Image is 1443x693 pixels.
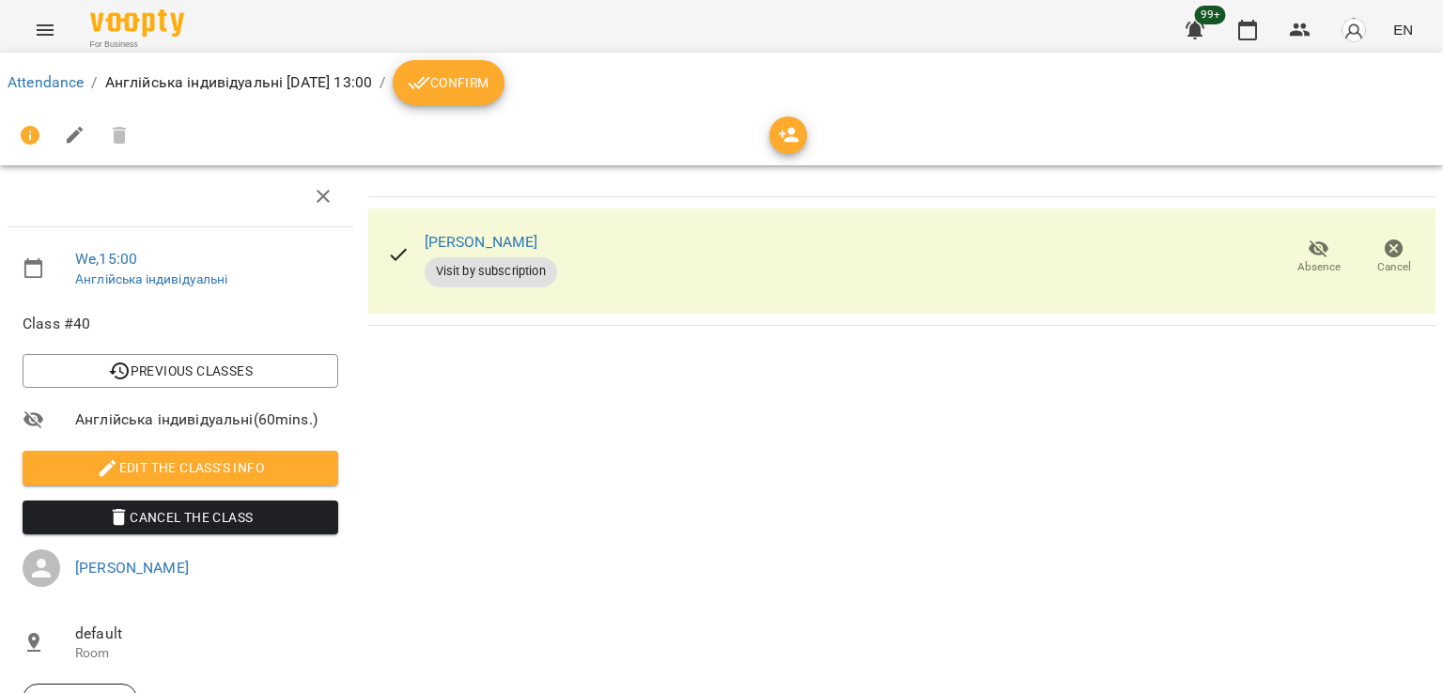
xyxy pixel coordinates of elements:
button: EN [1386,12,1420,47]
button: Confirm [393,60,504,105]
button: Absence [1281,231,1357,284]
li: / [380,71,385,94]
span: Edit the class's Info [38,456,323,479]
a: Attendance [8,73,84,91]
p: Room [75,644,338,663]
img: avatar_s.png [1341,17,1367,43]
span: Class #40 [23,313,338,335]
button: Cancel [1357,231,1432,284]
span: Cancel the class [38,506,323,529]
button: Edit the class's Info [23,451,338,485]
a: We , 15:00 [75,250,137,268]
nav: breadcrumb [8,60,1435,105]
span: Англійська індивідуальні ( 60 mins. ) [75,408,338,431]
span: Visit by subscription [425,263,557,280]
span: EN [1393,20,1413,39]
button: Cancel the class [23,500,338,534]
a: Англійська індивідуальні [75,271,228,286]
p: Англійська індивідуальні [DATE] 13:00 [105,71,372,94]
button: Menu [23,8,68,53]
span: Absence [1297,259,1341,275]
img: Voopty Logo [90,9,184,37]
span: Confirm [408,71,489,94]
span: Previous Classes [38,360,323,382]
button: Previous Classes [23,354,338,388]
span: For Business [90,38,184,51]
span: 99+ [1195,6,1226,24]
a: [PERSON_NAME] [425,233,538,251]
a: [PERSON_NAME] [75,559,189,577]
span: default [75,623,338,645]
span: Cancel [1377,259,1411,275]
li: / [91,71,97,94]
